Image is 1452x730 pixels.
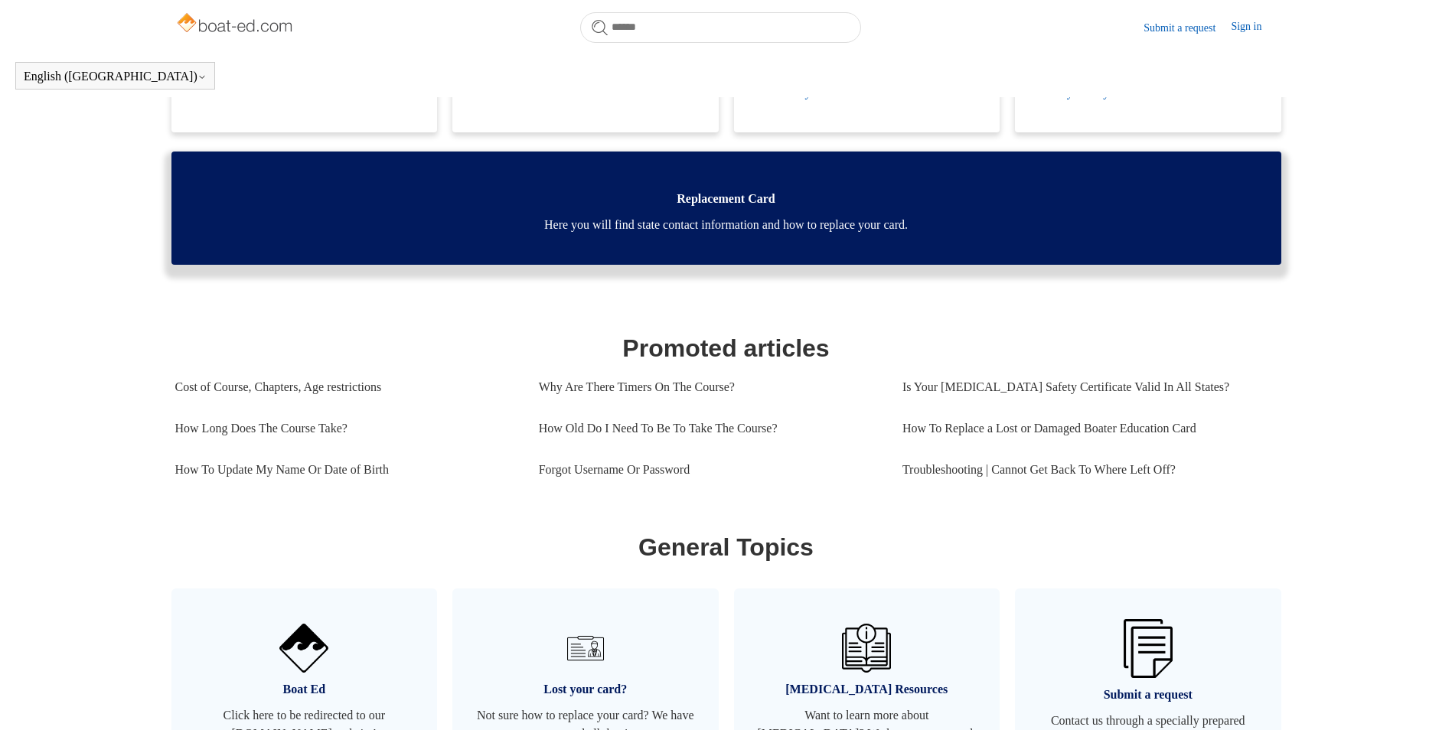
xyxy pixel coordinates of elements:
h1: General Topics [175,529,1277,565]
span: Replacement Card [194,190,1258,208]
span: Boat Ed [194,680,415,699]
a: Troubleshooting | Cannot Get Back To Where Left Off? [902,449,1266,490]
a: How Old Do I Need To Be To Take The Course? [539,408,879,449]
img: 01HZPCYVT14CG9T703FEE4SFXC [561,624,610,673]
a: Is Your [MEDICAL_DATA] Safety Certificate Valid In All States? [902,367,1266,408]
a: Submit a request [1144,20,1231,36]
img: 01HZPCYVZMCNPYXCC0DPA2R54M [842,624,891,673]
input: Search [580,12,861,43]
h1: Promoted articles [175,330,1277,367]
img: Boat-Ed Help Center home page [175,9,297,40]
span: Here you will find state contact information and how to replace your card. [194,216,1258,234]
span: [MEDICAL_DATA] Resources [757,680,977,699]
img: 01HZPCYVNCVF44JPJQE4DN11EA [279,624,328,673]
a: Forgot Username Or Password [539,449,879,490]
a: Replacement Card Here you will find state contact information and how to replace your card. [171,152,1281,265]
a: Cost of Course, Chapters, Age restrictions [175,367,516,408]
a: How Long Does The Course Take? [175,408,516,449]
a: How To Replace a Lost or Damaged Boater Education Card [902,408,1266,449]
a: Why Are There Timers On The Course? [539,367,879,408]
span: Submit a request [1038,686,1258,704]
button: English ([GEOGRAPHIC_DATA]) [24,70,207,83]
a: Sign in [1231,18,1277,37]
img: 01HZPCYW3NK71669VZTW7XY4G9 [1124,619,1173,678]
a: How To Update My Name Or Date of Birth [175,449,516,490]
span: Lost your card? [475,680,696,699]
